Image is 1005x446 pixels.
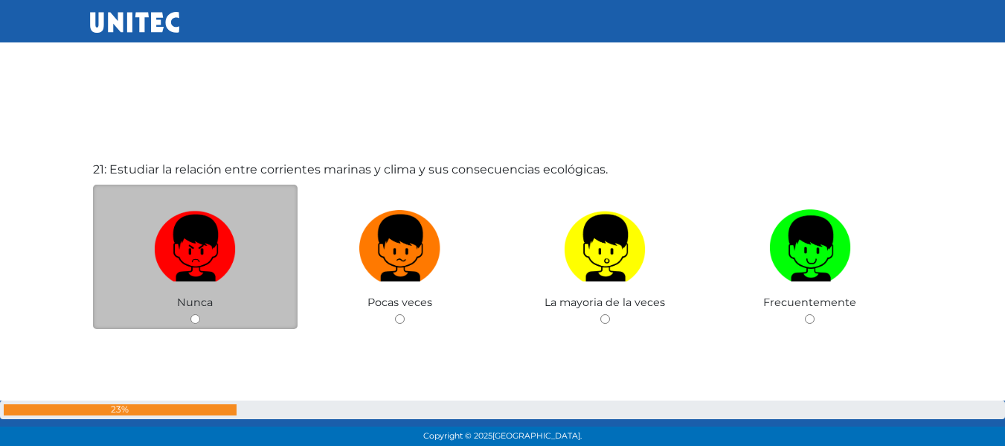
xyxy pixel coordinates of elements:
[545,296,665,309] span: La mayoria de la veces
[90,12,179,33] img: UNITEC
[93,161,608,179] label: 21: Estudiar la relación entre corrientes marinas y clima y sus consecuencias ecológicas.
[154,204,236,282] img: Nunca
[4,404,237,415] div: 23%
[367,296,432,309] span: Pocas veces
[177,296,213,309] span: Nunca
[359,204,441,282] img: Pocas veces
[492,431,582,441] span: [GEOGRAPHIC_DATA].
[564,204,646,282] img: La mayoria de la veces
[769,204,851,282] img: Frecuentemente
[763,296,856,309] span: Frecuentemente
